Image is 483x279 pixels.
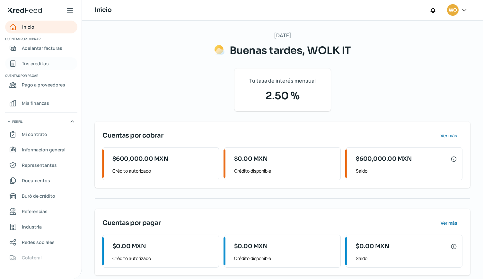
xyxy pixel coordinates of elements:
[22,99,49,107] span: Mis finanzas
[112,155,169,163] span: $600,000.00 MXN
[356,242,390,251] span: $0.00 MXN
[22,44,62,52] span: Adelantar facturas
[441,221,457,225] span: Ver más
[435,129,462,142] button: Ver más
[356,254,457,262] span: Saldo
[22,130,47,138] span: Mi contrato
[22,254,42,262] span: Colateral
[230,44,351,57] span: Buenas tardes, WOLK IT
[5,78,77,91] a: Pago a proveedores
[449,6,457,14] span: WO
[234,167,335,175] span: Crédito disponible
[112,254,214,262] span: Crédito autorizado
[274,31,291,40] span: [DATE]
[22,146,66,154] span: Información general
[112,242,146,251] span: $0.00 MXN
[5,221,77,233] a: Industria
[22,81,65,89] span: Pago a proveedores
[5,205,77,218] a: Referencias
[5,97,77,110] a: Mis finanzas
[5,73,76,78] span: Cuentas por pagar
[441,133,457,138] span: Ver más
[242,88,323,104] span: 2.50 %
[5,21,77,33] a: Inicio
[22,59,49,67] span: Tus créditos
[5,236,77,249] a: Redes sociales
[8,119,22,124] span: Mi perfil
[102,218,161,228] span: Cuentas por pagar
[234,254,335,262] span: Crédito disponible
[356,155,412,163] span: $600,000.00 MXN
[22,176,50,184] span: Documentos
[102,131,163,140] span: Cuentas por cobrar
[234,155,268,163] span: $0.00 MXN
[5,128,77,141] a: Mi contrato
[5,42,77,55] a: Adelantar facturas
[234,242,268,251] span: $0.00 MXN
[5,190,77,203] a: Buró de crédito
[5,159,77,172] a: Representantes
[22,192,55,200] span: Buró de crédito
[435,217,462,230] button: Ver más
[22,207,48,215] span: Referencias
[22,223,42,231] span: Industria
[112,167,214,175] span: Crédito autorizado
[22,161,57,169] span: Representantes
[22,238,55,246] span: Redes sociales
[5,57,77,70] a: Tus créditos
[5,174,77,187] a: Documentos
[22,23,34,31] span: Inicio
[95,5,111,15] h1: Inicio
[5,251,77,264] a: Colateral
[249,76,316,85] span: Tu tasa de interés mensual
[214,45,224,55] img: Saludos
[5,36,76,42] span: Cuentas por cobrar
[5,143,77,156] a: Información general
[356,167,457,175] span: Saldo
